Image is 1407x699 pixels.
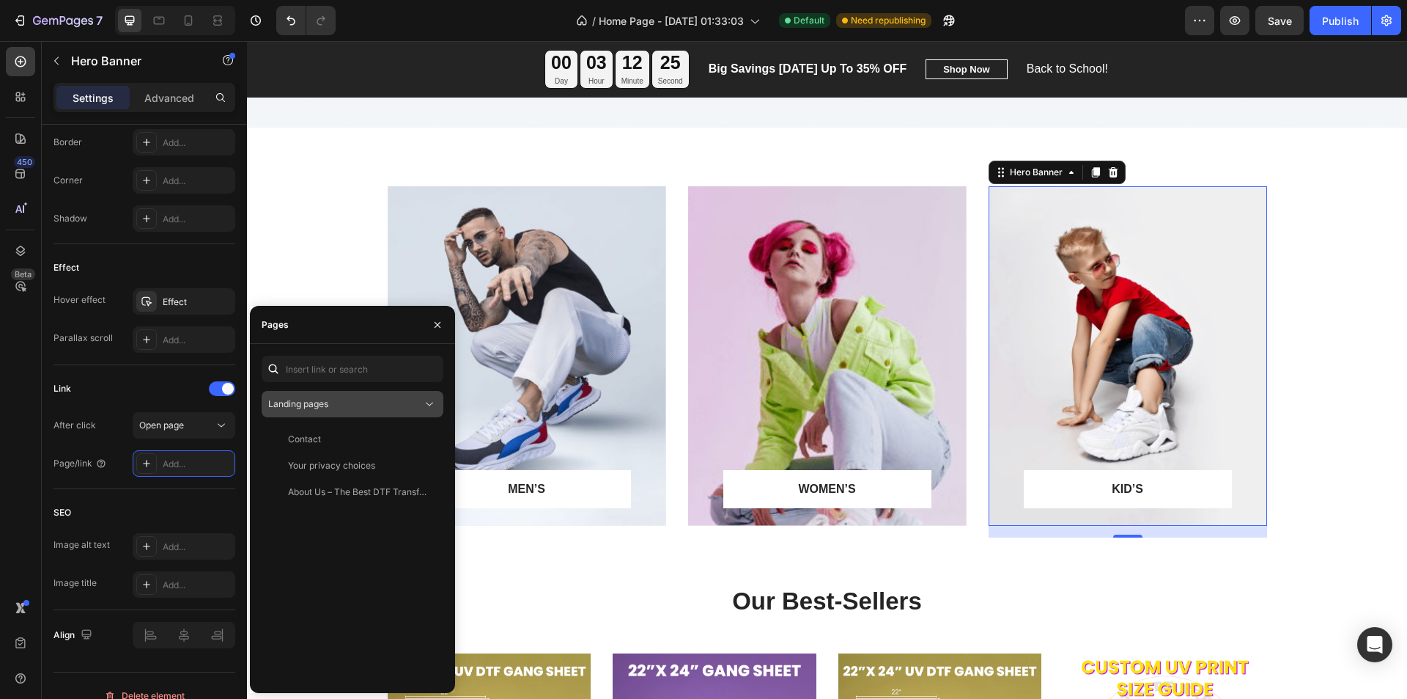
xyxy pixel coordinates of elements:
[1322,13,1359,29] div: Publish
[163,136,232,150] div: Add...
[1357,627,1392,662] div: Open Intercom Messenger
[268,398,328,409] span: Landing pages
[11,268,35,280] div: Beta
[53,174,83,187] div: Corner
[163,579,232,592] div: Add...
[139,420,184,431] span: Open page
[1268,15,1292,27] span: Save
[53,136,82,149] div: Border
[53,457,107,470] div: Page/link
[247,41,1407,699] iframe: Design area
[262,318,289,332] div: Pages
[53,506,71,519] div: SEO
[53,293,106,307] div: Hover effect
[441,145,720,485] div: Background Image
[599,13,744,29] span: Home Page - [DATE] 01:33:03
[133,412,235,439] button: Open page
[163,296,232,309] div: Effect
[276,6,336,35] div: Undo/Redo
[96,12,103,29] p: 7
[851,14,926,27] span: Need republishing
[495,439,665,457] p: WOMEN’S
[796,439,966,457] p: KID’S
[53,577,97,590] div: Image title
[142,545,1019,577] p: Our Best-Sellers
[262,356,443,382] input: Insert link or search
[1310,6,1371,35] button: Publish
[53,261,79,274] div: Effect
[742,145,1020,485] div: Overlay
[288,486,429,499] div: About Us – The Best DTF Transfers
[53,212,87,225] div: Shadow
[794,14,824,27] span: Default
[163,213,232,226] div: Add...
[53,332,113,345] div: Parallax scroll
[742,145,1020,485] div: Background Image
[53,382,71,395] div: Link
[144,90,194,106] p: Advanced
[71,52,196,70] p: Hero Banner
[760,125,819,138] div: Hero Banner
[288,459,375,472] div: Your privacy choices
[163,334,232,347] div: Add...
[163,541,232,554] div: Add...
[1255,6,1304,35] button: Save
[262,391,443,417] button: Landing pages
[163,458,232,471] div: Add...
[73,90,114,106] p: Settings
[288,433,321,446] div: Contact
[441,145,720,485] div: Overlay
[53,419,96,432] div: After click
[14,156,35,168] div: 450
[6,6,109,35] button: 7
[53,626,95,645] div: Align
[53,538,110,552] div: Image alt text
[592,13,596,29] span: /
[163,175,232,188] div: Add...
